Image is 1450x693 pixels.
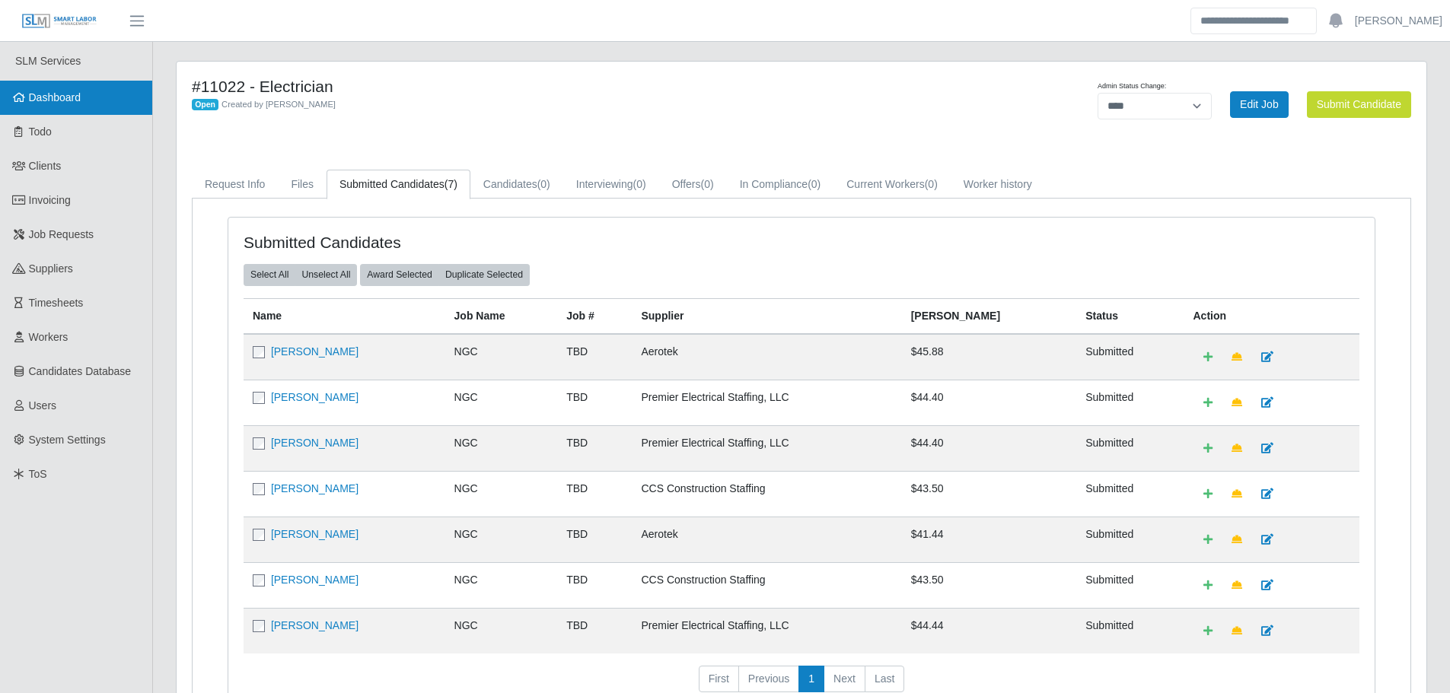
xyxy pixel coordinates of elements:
a: [PERSON_NAME] [271,619,359,631]
td: $43.50 [902,562,1077,608]
span: SLM Services [15,55,81,67]
a: Worker history [951,170,1045,199]
td: NGC [445,517,558,562]
span: Clients [29,160,62,172]
a: Candidates [470,170,563,199]
span: Suppliers [29,262,73,275]
span: (0) [925,178,938,190]
a: Edit Job [1230,91,1289,118]
td: NGC [445,380,558,425]
span: (7) [445,178,457,190]
a: Offers [659,170,727,199]
a: [PERSON_NAME] [271,391,359,403]
div: bulk actions [360,264,530,285]
a: [PERSON_NAME] [271,437,359,449]
button: Unselect All [295,264,357,285]
span: Dashboard [29,91,81,103]
td: Premier Electrical Staffing, LLC [632,380,901,425]
a: Request Info [192,170,278,199]
span: (0) [701,178,714,190]
span: Candidates Database [29,365,132,377]
a: Make Team Lead [1222,344,1252,370]
a: Make Team Lead [1222,618,1252,644]
a: Make Team Lead [1222,526,1252,553]
span: Users [29,399,57,412]
a: Make Team Lead [1222,389,1252,416]
td: TBD [557,425,632,471]
img: SLM Logo [21,13,97,30]
th: Name [244,298,445,334]
td: $43.50 [902,471,1077,517]
a: Add Default Cost Code [1193,435,1222,462]
span: Created by [PERSON_NAME] [221,100,336,109]
h4: Submitted Candidates [244,233,695,252]
a: Add Default Cost Code [1193,344,1222,370]
td: $41.44 [902,517,1077,562]
a: Add Default Cost Code [1193,389,1222,416]
span: System Settings [29,434,106,446]
th: Action [1184,298,1360,334]
button: Select All [244,264,295,285]
td: NGC [445,562,558,608]
td: Aerotek [632,334,901,380]
span: Workers [29,331,69,343]
td: Premier Electrical Staffing, LLC [632,608,901,653]
td: TBD [557,608,632,653]
span: Todo [29,126,52,138]
th: Job Name [445,298,558,334]
td: TBD [557,562,632,608]
span: Timesheets [29,297,84,309]
td: submitted [1076,380,1184,425]
button: Award Selected [360,264,439,285]
a: Current Workers [833,170,951,199]
a: [PERSON_NAME] [271,345,359,358]
td: NGC [445,334,558,380]
td: TBD [557,517,632,562]
td: CCS Construction Staffing [632,471,901,517]
th: Status [1076,298,1184,334]
td: submitted [1076,334,1184,380]
a: Submitted Candidates [327,170,470,199]
td: $44.44 [902,608,1077,653]
a: 1 [798,666,824,693]
span: Invoicing [29,194,71,206]
a: Add Default Cost Code [1193,572,1222,599]
label: Admin Status Change: [1098,81,1166,92]
td: NGC [445,608,558,653]
td: submitted [1076,425,1184,471]
td: TBD [557,471,632,517]
button: Duplicate Selected [438,264,530,285]
td: NGC [445,425,558,471]
a: [PERSON_NAME] [1355,13,1442,29]
td: $45.88 [902,334,1077,380]
td: $44.40 [902,425,1077,471]
a: Make Team Lead [1222,572,1252,599]
div: bulk actions [244,264,357,285]
h4: #11022 - Electrician [192,77,894,96]
a: Interviewing [563,170,659,199]
a: [PERSON_NAME] [271,482,359,494]
a: [PERSON_NAME] [271,574,359,586]
button: Submit Candidate [1307,91,1411,118]
span: (0) [537,178,550,190]
td: Premier Electrical Staffing, LLC [632,425,901,471]
td: $44.40 [902,380,1077,425]
td: submitted [1076,608,1184,653]
input: Search [1190,8,1317,34]
span: Job Requests [29,228,94,240]
a: Make Team Lead [1222,481,1252,507]
a: Add Default Cost Code [1193,526,1222,553]
td: submitted [1076,517,1184,562]
td: TBD [557,380,632,425]
th: Job # [557,298,632,334]
span: Open [192,99,218,111]
td: TBD [557,334,632,380]
span: ToS [29,468,47,480]
td: CCS Construction Staffing [632,562,901,608]
td: submitted [1076,471,1184,517]
td: NGC [445,471,558,517]
a: [PERSON_NAME] [271,528,359,540]
td: Aerotek [632,517,901,562]
th: Supplier [632,298,901,334]
span: (0) [808,178,821,190]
